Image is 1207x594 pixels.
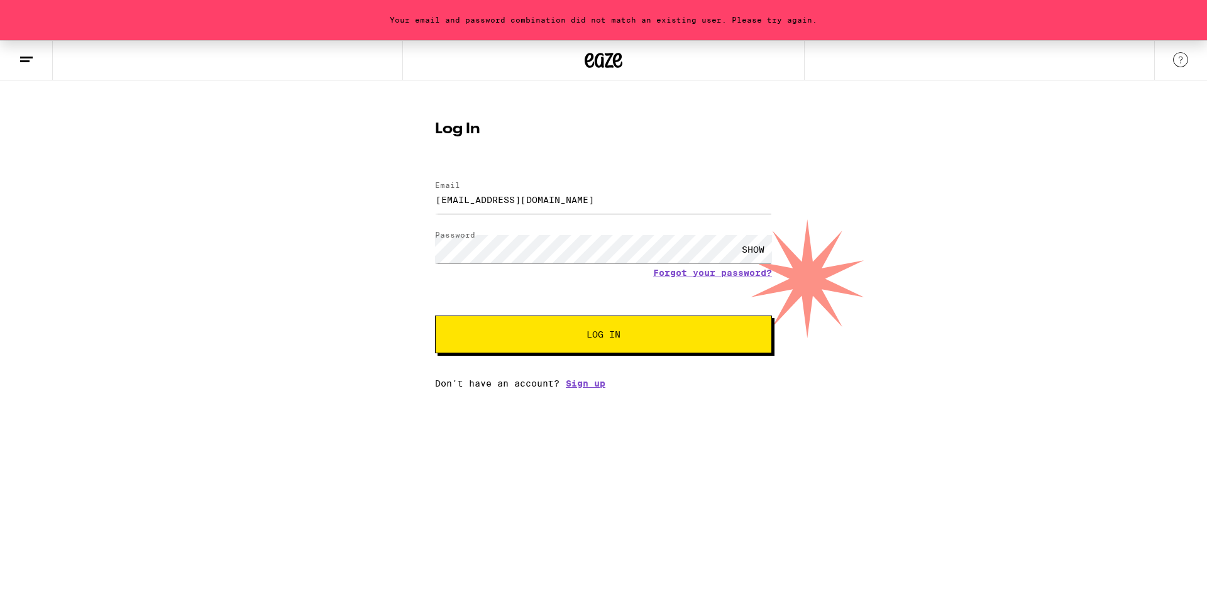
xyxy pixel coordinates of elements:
[587,330,620,339] span: Log In
[435,378,772,388] div: Don't have an account?
[435,185,772,214] input: Email
[734,235,772,263] div: SHOW
[435,231,475,239] label: Password
[566,378,605,388] a: Sign up
[435,122,772,137] h1: Log In
[435,316,772,353] button: Log In
[653,268,772,278] a: Forgot your password?
[435,181,460,189] label: Email
[8,9,91,19] span: Hi. Need any help?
